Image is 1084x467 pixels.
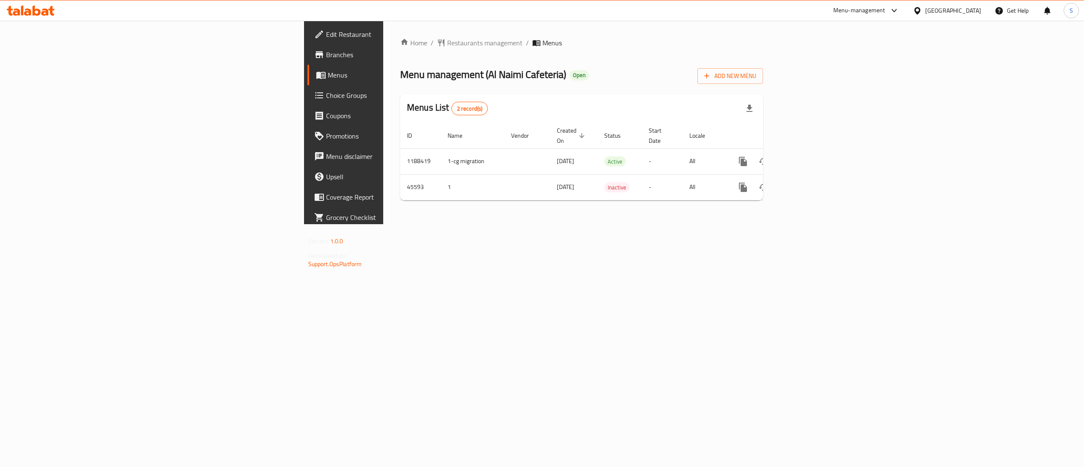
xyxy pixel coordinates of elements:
[307,44,485,65] a: Branches
[326,29,478,39] span: Edit Restaurant
[925,6,981,15] div: [GEOGRAPHIC_DATA]
[326,172,478,182] span: Upsell
[407,101,488,115] h2: Menus List
[326,192,478,202] span: Coverage Report
[307,106,485,126] a: Coupons
[557,125,587,146] span: Created On
[326,151,478,161] span: Menu disclaimer
[307,187,485,207] a: Coverage Report
[642,174,683,200] td: -
[307,24,485,44] a: Edit Restaurant
[326,212,478,222] span: Grocery Checklist
[689,131,716,141] span: Locale
[511,131,540,141] span: Vendor
[604,156,626,167] div: Active
[642,148,683,174] td: -
[604,157,626,167] span: Active
[307,207,485,228] a: Grocery Checklist
[726,123,821,149] th: Actions
[557,181,574,192] span: [DATE]
[739,98,760,119] div: Export file
[307,85,485,106] a: Choice Groups
[308,259,362,270] a: Support.OpsPlatform
[604,131,632,141] span: Status
[407,131,423,141] span: ID
[326,111,478,121] span: Coupons
[307,126,485,146] a: Promotions
[307,167,485,187] a: Upsell
[308,236,329,247] span: Version:
[330,236,343,247] span: 1.0.0
[570,70,589,81] div: Open
[308,250,347,261] span: Get support on:
[570,72,589,79] span: Open
[307,65,485,85] a: Menus
[697,68,763,84] button: Add New Menu
[733,177,753,197] button: more
[400,38,763,48] nav: breadcrumb
[328,70,478,80] span: Menus
[704,71,756,81] span: Add New Menu
[683,174,726,200] td: All
[451,102,488,115] div: Total records count
[833,6,885,16] div: Menu-management
[753,151,774,172] button: Change Status
[400,123,821,200] table: enhanced table
[604,182,630,192] div: Inactive
[733,151,753,172] button: more
[649,125,672,146] span: Start Date
[1070,6,1073,15] span: S
[326,131,478,141] span: Promotions
[683,148,726,174] td: All
[526,38,529,48] li: /
[452,105,488,113] span: 2 record(s)
[326,90,478,100] span: Choice Groups
[604,183,630,192] span: Inactive
[753,177,774,197] button: Change Status
[448,131,473,141] span: Name
[542,38,562,48] span: Menus
[326,50,478,60] span: Branches
[307,146,485,167] a: Menu disclaimer
[557,156,574,167] span: [DATE]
